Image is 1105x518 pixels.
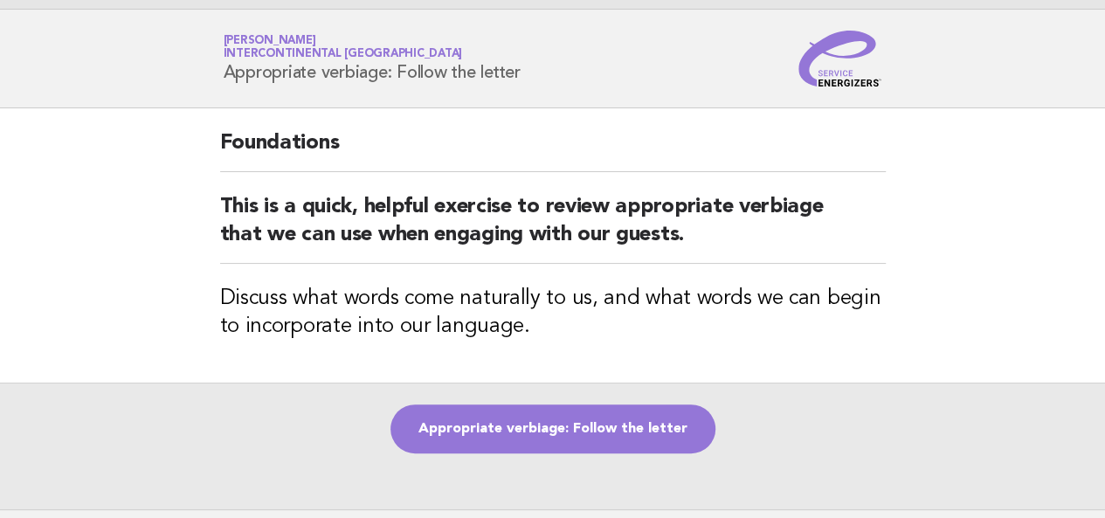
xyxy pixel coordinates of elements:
h1: Appropriate verbiage: Follow the letter [224,36,521,81]
a: Appropriate verbiage: Follow the letter [390,404,715,453]
h2: This is a quick, helpful exercise to review appropriate verbiage that we can use when engaging wi... [220,193,886,264]
h3: Discuss what words come naturally to us, and what words we can begin to incorporate into our lang... [220,285,886,341]
span: InterContinental [GEOGRAPHIC_DATA] [224,49,463,60]
h2: Foundations [220,129,886,172]
img: Service Energizers [798,31,882,86]
a: [PERSON_NAME]InterContinental [GEOGRAPHIC_DATA] [224,35,463,59]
